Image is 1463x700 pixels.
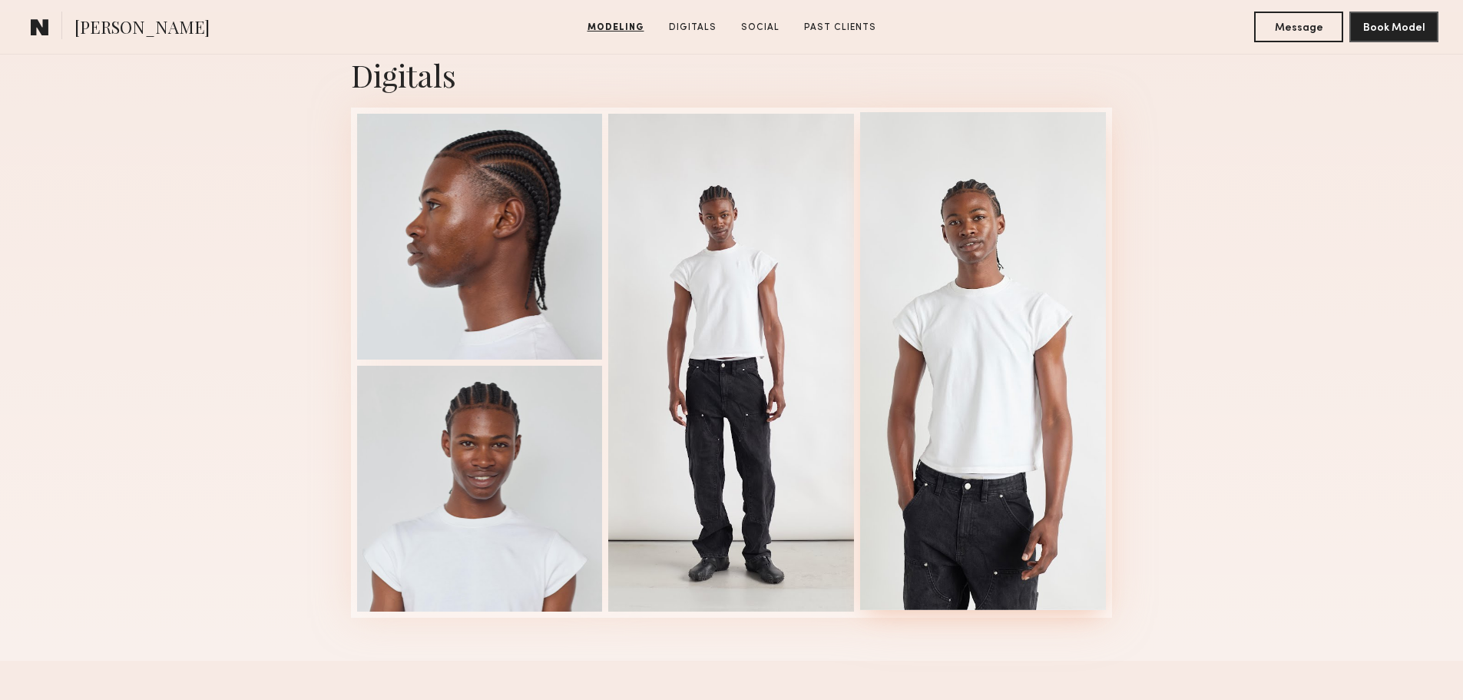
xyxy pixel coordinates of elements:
[735,21,786,35] a: Social
[1254,12,1343,42] button: Message
[663,21,723,35] a: Digitals
[1349,20,1438,33] a: Book Model
[74,15,210,42] span: [PERSON_NAME]
[1349,12,1438,42] button: Book Model
[581,21,650,35] a: Modeling
[798,21,882,35] a: Past Clients
[351,55,1113,95] div: Digitals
